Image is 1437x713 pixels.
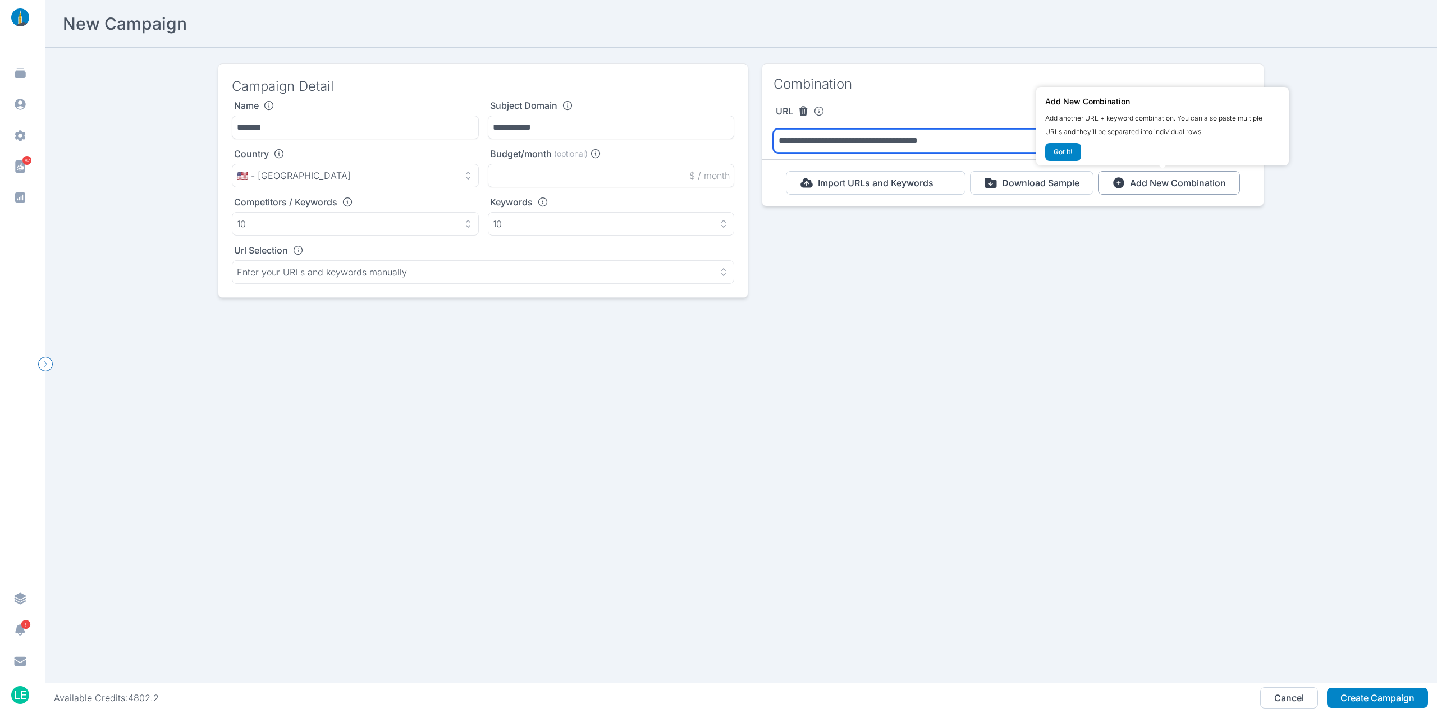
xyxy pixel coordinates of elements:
[232,260,734,284] button: Enter your URLs and keywords manually
[1045,96,1280,107] h3: Add New Combination
[1098,171,1240,195] button: Add New Combination
[63,13,187,34] h2: New Campaign
[234,245,288,256] label: Url Selection
[1327,688,1428,708] button: Create Campaign
[818,177,933,188] p: Import URLs and Keywords
[490,196,533,208] label: Keywords
[54,692,159,703] div: Available Credits: 4802.2
[689,170,730,181] p: $ / month
[493,218,502,229] p: 10
[232,77,734,95] h3: Campaign Detail
[554,148,588,159] span: (optional)
[1045,112,1280,139] p: Add another URL + keyword combination. You can also paste multiple URLs and they’ll be separated ...
[237,266,407,278] p: Enter your URLs and keywords manually
[237,218,246,229] p: 10
[490,100,557,111] label: Subject Domain
[232,212,479,236] button: 10
[786,171,965,195] button: Import URLs and Keywords
[7,8,34,26] img: linklaunch_small.2ae18699.png
[237,170,351,181] p: 🇺🇸 - [GEOGRAPHIC_DATA]
[488,212,735,236] button: 10
[234,196,337,208] label: Competitors / Keywords
[234,148,269,159] label: Country
[232,164,479,187] button: 🇺🇸 - [GEOGRAPHIC_DATA]
[774,75,852,93] h3: Combination
[970,171,1093,195] button: Download Sample
[234,100,259,111] label: Name
[22,156,31,165] span: 87
[776,105,793,117] label: URL
[1130,177,1226,188] p: Add New Combination
[1045,143,1081,161] button: Got It!
[490,148,552,159] label: Budget/month
[1260,687,1318,709] button: Cancel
